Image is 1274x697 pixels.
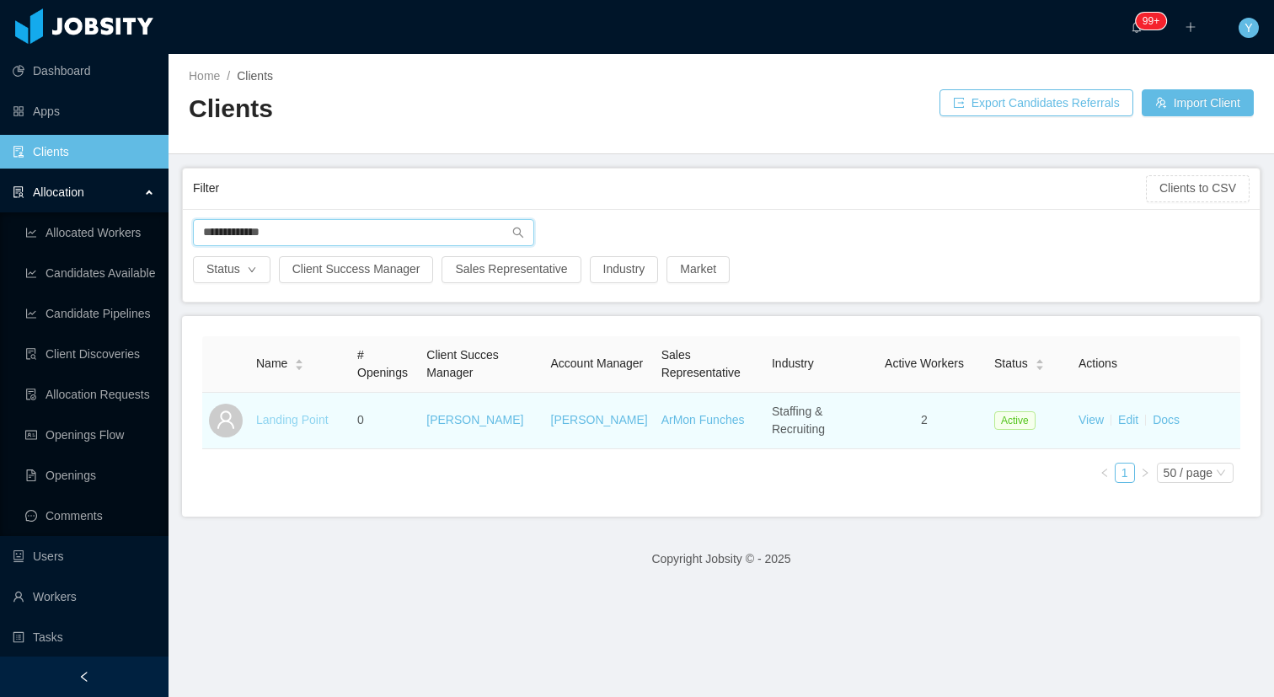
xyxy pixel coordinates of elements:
[13,620,155,654] a: icon: profileTasks
[189,92,721,126] h2: Clients
[256,355,287,373] span: Name
[1115,463,1135,483] li: 1
[994,355,1028,373] span: Status
[1035,363,1044,368] i: icon: caret-down
[666,256,730,283] button: Market
[426,413,523,426] a: [PERSON_NAME]
[279,256,434,283] button: Client Success Manager
[25,378,155,411] a: icon: file-doneAllocation Requests
[25,256,155,290] a: icon: line-chartCandidates Available
[13,539,155,573] a: icon: robotUsers
[357,348,408,379] span: # Openings
[25,499,155,533] a: icon: messageComments
[216,410,236,430] i: icon: user
[25,216,155,249] a: icon: line-chartAllocated Workers
[1035,357,1044,362] i: icon: caret-up
[661,348,741,379] span: Sales Representative
[1216,468,1226,480] i: icon: down
[193,256,270,283] button: Statusicon: down
[13,54,155,88] a: icon: pie-chartDashboard
[1035,357,1045,368] div: Sort
[25,337,155,371] a: icon: file-searchClient Discoveries
[512,227,524,239] i: icon: search
[295,363,304,368] i: icon: caret-down
[551,357,644,370] span: Account Manager
[13,580,155,614] a: icon: userWorkers
[772,357,814,370] span: Industry
[661,413,745,426] a: ArMon Funches
[13,94,155,128] a: icon: appstoreApps
[1079,413,1104,426] a: View
[33,185,84,199] span: Allocation
[189,69,220,83] a: Home
[994,411,1036,430] span: Active
[1146,175,1250,202] button: Clients to CSV
[590,256,659,283] button: Industry
[1131,21,1143,33] i: icon: bell
[1245,18,1252,38] span: Y
[1135,463,1155,483] li: Next Page
[1095,463,1115,483] li: Previous Page
[1185,21,1196,33] i: icon: plus
[237,69,273,83] span: Clients
[351,393,420,449] td: 0
[442,256,581,283] button: Sales Representative
[25,418,155,452] a: icon: idcardOpenings Flow
[1142,89,1254,116] button: icon: usergroup-addImport Client
[1100,468,1110,478] i: icon: left
[1118,413,1138,426] a: Edit
[227,69,230,83] span: /
[256,413,329,426] a: Landing Point
[1136,13,1166,29] sup: 456
[295,357,304,362] i: icon: caret-up
[25,458,155,492] a: icon: file-textOpenings
[25,297,155,330] a: icon: line-chartCandidate Pipelines
[1116,464,1134,482] a: 1
[1140,468,1150,478] i: icon: right
[772,405,825,436] span: Staffing & Recruiting
[551,413,648,426] a: [PERSON_NAME]
[294,357,304,368] div: Sort
[169,530,1274,588] footer: Copyright Jobsity © - 2025
[13,186,24,198] i: icon: solution
[885,357,964,370] span: Active Workers
[13,135,155,169] a: icon: auditClients
[1153,413,1180,426] a: Docs
[1079,357,1117,370] span: Actions
[426,348,499,379] span: Client Succes Manager
[193,173,1146,204] div: Filter
[861,393,988,449] td: 2
[939,89,1133,116] button: icon: exportExport Candidates Referrals
[1164,464,1212,482] div: 50 / page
